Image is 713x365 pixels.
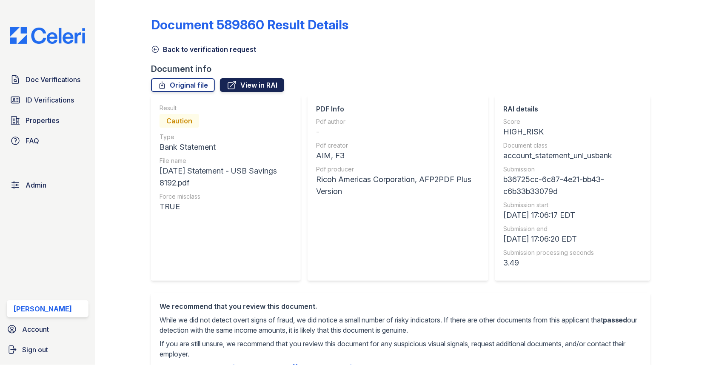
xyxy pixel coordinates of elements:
span: FAQ [26,136,39,146]
a: Admin [7,177,88,194]
div: PDF Info [316,104,480,114]
span: Sign out [22,345,48,355]
div: account_statement_uni_usbank [504,150,642,162]
a: Properties [7,112,88,129]
span: ID Verifications [26,95,74,105]
img: CE_Logo_Blue-a8612792a0a2168367f1c8372b55b34899dd931a85d93a1a3d3e32e68fde9ad4.png [3,27,92,44]
div: [DATE] 17:06:20 EDT [504,233,642,245]
div: [PERSON_NAME] [14,304,72,314]
a: Document 589860 Result Details [151,17,348,32]
span: Properties [26,115,59,125]
a: FAQ [7,132,88,149]
div: Pdf producer [316,165,480,174]
div: TRUE [160,201,292,213]
div: b36725cc-6c87-4e21-bb43-c6b33b33079d [504,174,642,197]
span: Doc Verifications [26,74,80,85]
div: Result [160,104,292,112]
div: Ricoh Americas Corporation, AFP2PDF Plus Version [316,174,480,197]
div: Submission start [504,201,642,209]
div: File name [160,157,292,165]
div: [DATE] 17:06:17 EDT [504,209,642,221]
div: Submission end [504,225,642,233]
div: RAI details [504,104,642,114]
div: 3.49 [504,257,642,269]
span: Account [22,324,49,334]
a: Original file [151,78,215,92]
div: Submission processing seconds [504,248,642,257]
div: Caution [160,114,199,128]
span: Admin [26,180,46,190]
div: - [316,126,480,138]
div: Pdf creator [316,141,480,150]
div: Document class [504,141,642,150]
div: Bank Statement [160,141,292,153]
div: Submission [504,165,642,174]
div: Score [504,117,642,126]
a: Doc Verifications [7,71,88,88]
a: Back to verification request [151,44,256,54]
p: If you are still unsure, we recommend that you review this document for any suspicious visual sig... [160,339,642,359]
a: ID Verifications [7,91,88,108]
div: Force misclass [160,192,292,201]
div: Type [160,133,292,141]
div: [DATE] Statement - USB Savings 8192.pdf [160,165,292,189]
div: Pdf author [316,117,480,126]
div: HIGH_RISK [504,126,642,138]
a: View in RAI [220,78,284,92]
div: Document info [151,63,657,75]
a: Sign out [3,341,92,358]
span: passed [603,316,627,324]
div: We recommend that you review this document. [160,301,642,311]
a: Account [3,321,92,338]
div: AIM, F3 [316,150,480,162]
p: While we did not detect overt signs of fraud, we did notice a small number of risky indicators. I... [160,315,642,335]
